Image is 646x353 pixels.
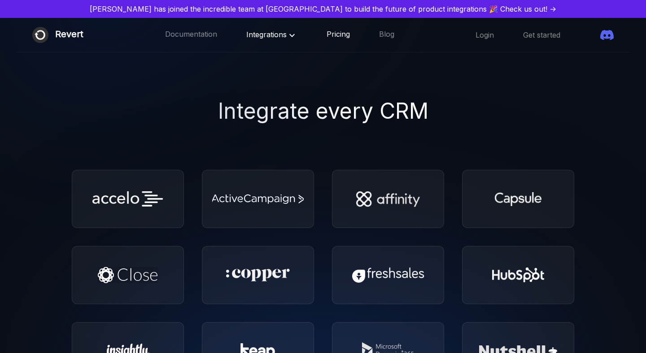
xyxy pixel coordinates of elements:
img: Active Campaign [212,194,304,204]
a: Get started [523,30,560,40]
img: Freshsales CRM [352,267,424,283]
a: Pricing [327,29,350,41]
a: Login [476,30,494,40]
img: Affinity CRM [356,191,420,207]
img: Revert logo [32,27,48,43]
a: Blog [379,29,394,41]
span: Integrations [246,30,297,39]
img: Accelo [92,191,163,207]
img: Close CRM [98,267,158,283]
a: Documentation [165,29,217,41]
div: Revert [55,27,83,43]
a: [PERSON_NAME] has joined the incredible team at [GEOGRAPHIC_DATA] to build the future of product ... [4,4,642,14]
img: Copper CRM [226,269,290,281]
img: Capsule CRM [495,192,541,206]
img: Hubspot CRM [492,267,545,283]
